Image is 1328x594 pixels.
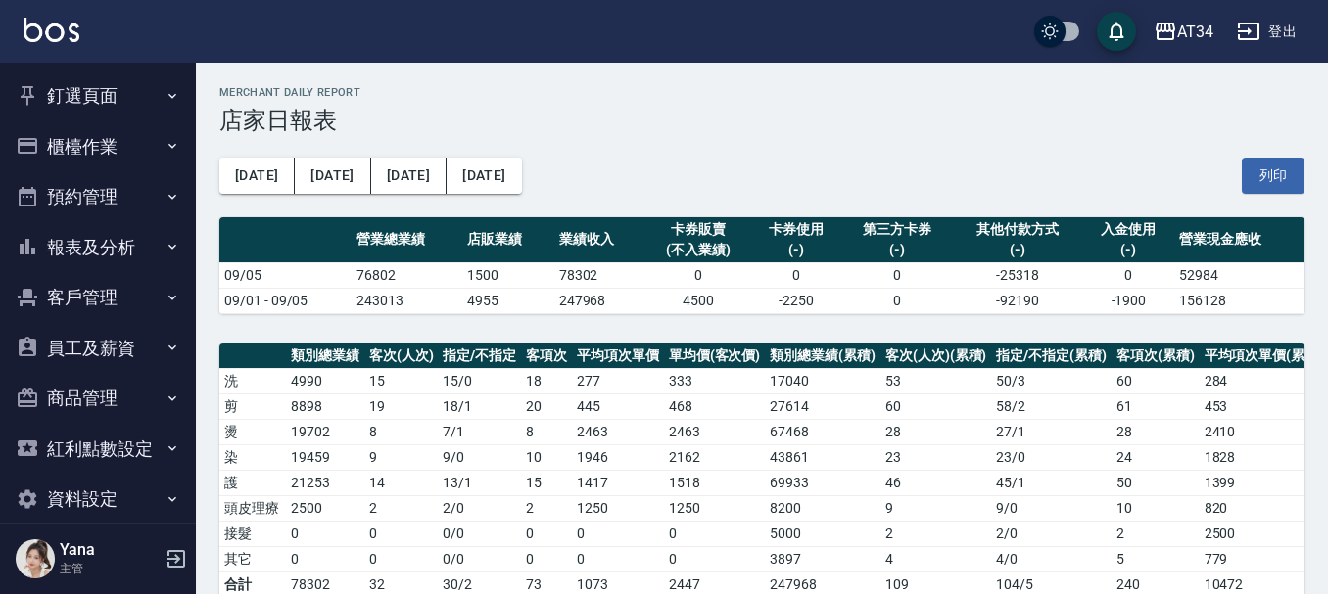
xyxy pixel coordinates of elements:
[371,158,447,194] button: [DATE]
[750,288,841,313] td: -2250
[364,495,439,521] td: 2
[755,219,836,240] div: 卡券使用
[286,470,364,495] td: 21253
[664,521,766,546] td: 0
[364,393,439,419] td: 19
[1242,158,1304,194] button: 列印
[364,444,439,470] td: 9
[1097,12,1136,51] button: save
[664,470,766,495] td: 1518
[572,444,664,470] td: 1946
[664,393,766,419] td: 468
[8,222,188,273] button: 報表及分析
[521,521,572,546] td: 0
[765,444,880,470] td: 43861
[1088,240,1169,260] div: (-)
[462,217,553,263] th: 店販業績
[352,288,462,313] td: 243013
[880,393,992,419] td: 60
[880,521,992,546] td: 2
[765,495,880,521] td: 8200
[1174,288,1304,313] td: 156128
[991,419,1112,444] td: 27 / 1
[842,288,953,313] td: 0
[438,546,521,571] td: 0 / 0
[438,368,521,393] td: 15 / 0
[1229,14,1304,50] button: 登出
[219,521,286,546] td: 接髮
[8,171,188,222] button: 預約管理
[8,121,188,172] button: 櫃檯作業
[8,70,188,121] button: 釘選頁面
[572,343,664,369] th: 平均項次單價
[521,343,572,369] th: 客項次
[286,368,364,393] td: 4990
[572,521,664,546] td: 0
[364,521,439,546] td: 0
[364,546,439,571] td: 0
[295,158,370,194] button: [DATE]
[286,521,364,546] td: 0
[572,393,664,419] td: 445
[645,262,750,288] td: 0
[286,546,364,571] td: 0
[991,343,1112,369] th: 指定/不指定(累積)
[650,219,745,240] div: 卡券販賣
[847,240,948,260] div: (-)
[991,368,1112,393] td: 50 / 3
[8,474,188,525] button: 資料設定
[438,419,521,444] td: 7 / 1
[1112,419,1200,444] td: 28
[352,262,462,288] td: 76802
[438,521,521,546] td: 0 / 0
[286,495,364,521] td: 2500
[572,495,664,521] td: 1250
[572,470,664,495] td: 1417
[750,262,841,288] td: 0
[847,219,948,240] div: 第三方卡券
[554,288,645,313] td: 247968
[16,539,55,578] img: Person
[219,444,286,470] td: 染
[880,368,992,393] td: 53
[286,393,364,419] td: 8898
[554,217,645,263] th: 業績收入
[650,240,745,260] div: (不入業績)
[219,495,286,521] td: 頭皮理療
[8,272,188,323] button: 客戶管理
[219,546,286,571] td: 其它
[1112,393,1200,419] td: 61
[286,444,364,470] td: 19459
[521,546,572,571] td: 0
[880,419,992,444] td: 28
[60,540,160,560] h5: Yana
[438,393,521,419] td: 18 / 1
[765,393,880,419] td: 27614
[8,373,188,424] button: 商品管理
[521,419,572,444] td: 8
[880,470,992,495] td: 46
[572,546,664,571] td: 0
[462,262,553,288] td: 1500
[880,444,992,470] td: 23
[664,495,766,521] td: 1250
[219,158,295,194] button: [DATE]
[554,262,645,288] td: 78302
[1146,12,1221,52] button: AT34
[765,419,880,444] td: 67468
[438,470,521,495] td: 13 / 1
[219,419,286,444] td: 燙
[1174,217,1304,263] th: 營業現金應收
[219,217,1304,314] table: a dense table
[880,495,992,521] td: 9
[1088,219,1169,240] div: 入金使用
[1112,368,1200,393] td: 60
[953,262,1083,288] td: -25318
[880,343,992,369] th: 客次(人次)(累積)
[24,18,79,42] img: Logo
[447,158,521,194] button: [DATE]
[572,368,664,393] td: 277
[462,288,553,313] td: 4955
[521,393,572,419] td: 20
[8,323,188,374] button: 員工及薪資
